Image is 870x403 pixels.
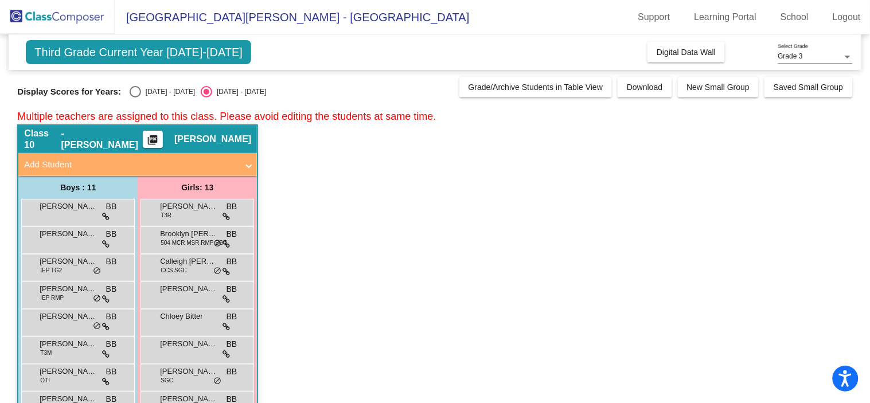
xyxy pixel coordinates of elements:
[40,201,97,212] span: [PERSON_NAME]
[687,83,750,92] span: New Small Group
[459,77,612,97] button: Grade/Archive Students in Table View
[40,311,97,322] span: [PERSON_NAME]
[227,256,237,268] span: BB
[764,77,852,97] button: Saved Small Group
[161,238,228,247] span: 504 MCR MSR RMP SGC
[160,338,217,350] span: [PERSON_NAME]
[106,283,117,295] span: BB
[40,283,97,295] span: [PERSON_NAME]
[17,87,121,97] span: Display Scores for Years:
[824,8,870,26] a: Logout
[627,83,662,92] span: Download
[40,228,97,240] span: [PERSON_NAME]
[227,201,237,213] span: BB
[160,228,217,240] span: Brooklyn [PERSON_NAME]
[106,201,117,213] span: BB
[138,176,257,199] div: Girls: 13
[24,128,61,151] span: Class 10
[17,111,436,122] span: Multiple teachers are assigned to this class. Please avoid editing the students at same time.
[771,8,818,26] a: School
[227,283,237,295] span: BB
[61,128,143,151] span: - [PERSON_NAME]
[40,349,52,357] span: T3M
[647,42,725,62] button: Digital Data Wall
[106,366,117,378] span: BB
[618,77,672,97] button: Download
[161,211,171,220] span: T3R
[40,266,62,275] span: IEP TG2
[161,376,173,385] span: SGC
[678,77,759,97] button: New Small Group
[778,52,803,60] span: Grade 3
[160,256,217,267] span: Calleigh [PERSON_NAME]
[143,131,163,148] button: Print Students Details
[93,267,101,276] span: do_not_disturb_alt
[685,8,766,26] a: Learning Portal
[213,267,221,276] span: do_not_disturb_alt
[26,40,251,64] span: Third Grade Current Year [DATE]-[DATE]
[130,86,266,97] mat-radio-group: Select an option
[160,283,217,295] span: [PERSON_NAME]
[160,311,217,322] span: Chloey Bitter
[227,338,237,350] span: BB
[160,201,217,212] span: [PERSON_NAME]
[657,48,716,57] span: Digital Data Wall
[24,158,237,171] mat-panel-title: Add Student
[40,376,50,385] span: OTI
[141,87,195,97] div: [DATE] - [DATE]
[161,266,187,275] span: CCS SGC
[115,8,470,26] span: [GEOGRAPHIC_DATA][PERSON_NAME] - [GEOGRAPHIC_DATA]
[227,311,237,323] span: BB
[174,134,251,145] span: [PERSON_NAME]
[146,134,160,150] mat-icon: picture_as_pdf
[106,228,117,240] span: BB
[227,228,237,240] span: BB
[629,8,680,26] a: Support
[160,366,217,377] span: [PERSON_NAME]
[213,239,221,248] span: do_not_disturb_alt
[40,338,97,350] span: [PERSON_NAME] [PERSON_NAME]
[18,176,138,199] div: Boys : 11
[40,366,97,377] span: [PERSON_NAME]
[212,87,266,97] div: [DATE] - [DATE]
[93,294,101,303] span: do_not_disturb_alt
[106,256,117,268] span: BB
[227,366,237,378] span: BB
[469,83,603,92] span: Grade/Archive Students in Table View
[40,294,64,302] span: IEP RMP
[106,311,117,323] span: BB
[213,377,221,386] span: do_not_disturb_alt
[93,322,101,331] span: do_not_disturb_alt
[40,256,97,267] span: [PERSON_NAME]
[774,83,843,92] span: Saved Small Group
[18,153,257,176] mat-expansion-panel-header: Add Student
[106,338,117,350] span: BB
